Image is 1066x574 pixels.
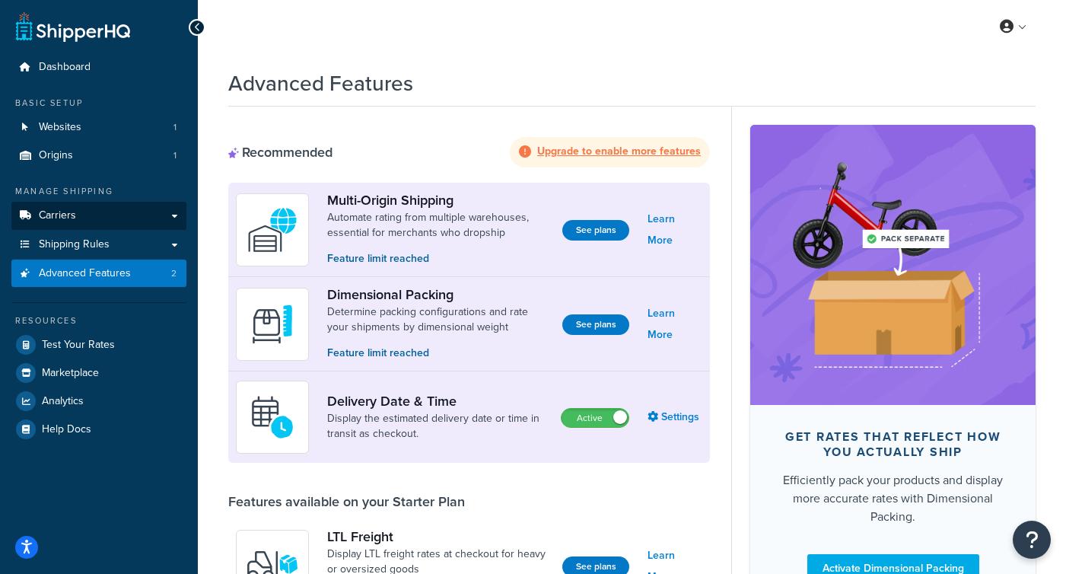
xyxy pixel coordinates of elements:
a: Display the estimated delivery date or time in transit as checkout. [327,411,549,442]
span: Analytics [42,395,84,408]
span: Dashboard [39,61,91,74]
a: Determine packing configurations and rate your shipments by dimensional weight [327,305,550,335]
li: Websites [11,113,186,142]
div: Manage Shipping [11,185,186,198]
div: Basic Setup [11,97,186,110]
img: WatD5o0RtDAAAAAElFTkSuQmCC [246,203,299,257]
a: Test Your Rates [11,331,186,359]
button: See plans [562,314,629,335]
img: DTVBYsAAAAAASUVORK5CYII= [246,298,299,351]
img: feature-image-dim-d40ad3071a2b3c8e08177464837368e35600d3c5e73b18a22c1e4bb210dc32ac.png [773,148,1013,382]
a: Help Docs [11,416,186,443]
a: Learn More [648,209,702,251]
button: Open Resource Center [1013,521,1051,559]
span: Shipping Rules [39,238,110,251]
span: Advanced Features [39,267,131,280]
span: Test Your Rates [42,339,115,352]
div: Recommended [228,144,333,161]
a: Analytics [11,387,186,415]
a: Advanced Features2 [11,260,186,288]
label: Active [562,409,628,427]
a: Delivery Date & Time [327,393,549,410]
a: Shipping Rules [11,231,186,259]
a: Dashboard [11,53,186,81]
a: LTL Freight [327,528,550,545]
div: Resources [11,314,186,327]
div: Features available on your Starter Plan [228,493,465,510]
a: Origins1 [11,142,186,170]
div: Get rates that reflect how you actually ship [775,429,1011,460]
a: Carriers [11,202,186,230]
li: Origins [11,142,186,170]
span: Carriers [39,209,76,222]
a: Settings [648,407,702,428]
strong: Upgrade to enable more features [537,143,701,159]
span: 1 [173,149,177,162]
a: Marketplace [11,359,186,387]
span: 2 [171,267,177,280]
a: Learn More [648,303,702,346]
li: Advanced Features [11,260,186,288]
button: See plans [562,220,629,241]
span: Origins [39,149,73,162]
span: 1 [173,121,177,134]
span: Help Docs [42,423,91,436]
span: Websites [39,121,81,134]
a: Dimensional Packing [327,286,550,303]
span: Marketplace [42,367,99,380]
div: Efficiently pack your products and display more accurate rates with Dimensional Packing. [775,471,1011,526]
p: Feature limit reached [327,345,550,362]
a: Websites1 [11,113,186,142]
a: Multi-Origin Shipping [327,192,550,209]
p: Feature limit reached [327,250,550,267]
img: gfkeb5ejjkALwAAAABJRU5ErkJggg== [246,391,299,444]
a: Automate rating from multiple warehouses, essential for merchants who dropship [327,210,550,241]
h1: Advanced Features [228,69,413,98]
